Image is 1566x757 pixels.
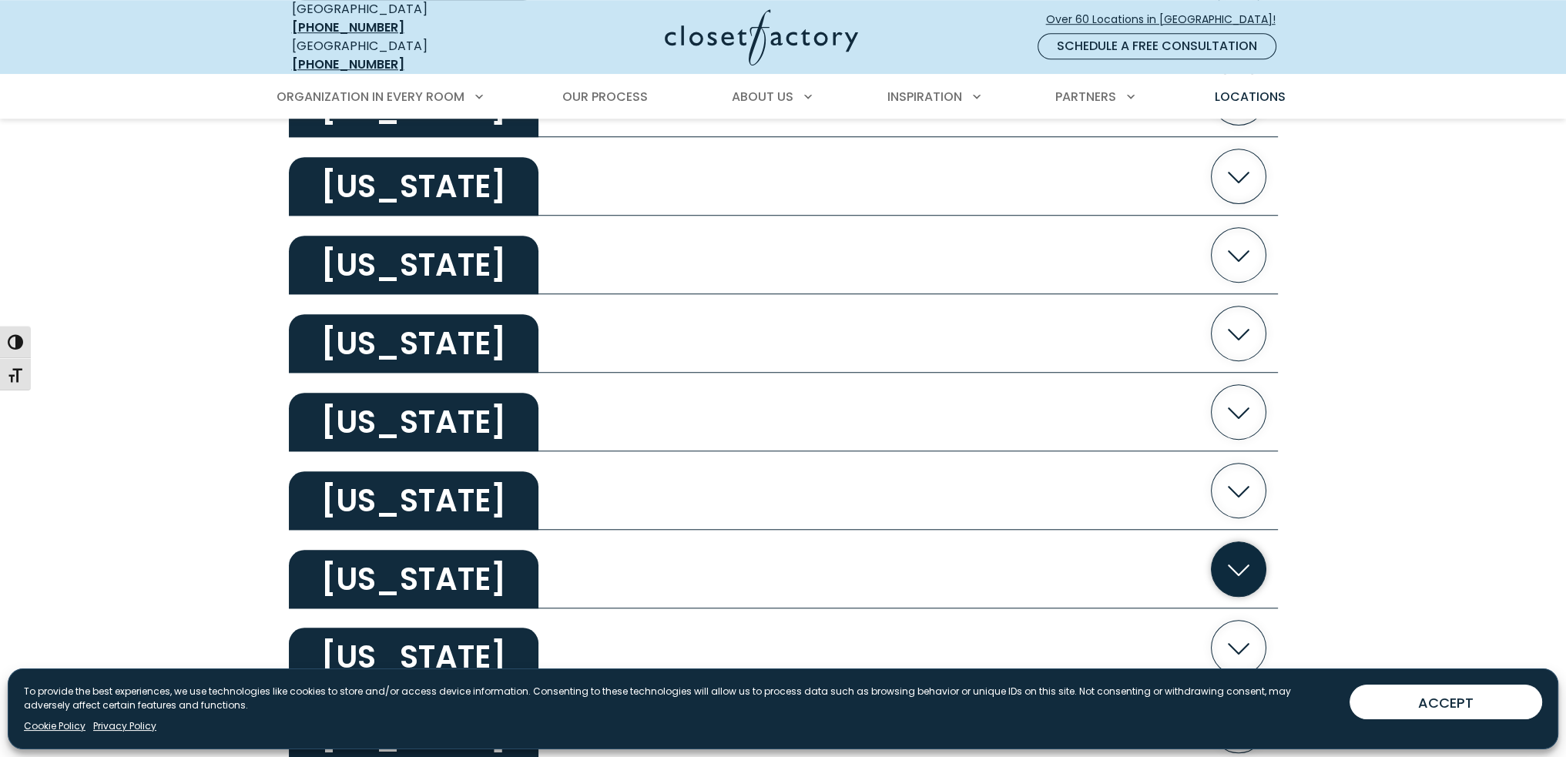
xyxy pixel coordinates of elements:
button: [US_STATE] [289,608,1278,687]
span: Our Process [562,88,648,106]
button: [US_STATE] [289,216,1278,294]
p: To provide the best experiences, we use technologies like cookies to store and/or access device i... [24,685,1337,712]
div: [GEOGRAPHIC_DATA] [292,37,515,74]
span: Organization in Every Room [277,88,464,106]
a: [PHONE_NUMBER] [292,18,404,36]
button: [US_STATE] [289,373,1278,451]
button: [US_STATE] [289,137,1278,216]
button: ACCEPT [1350,685,1542,719]
button: [US_STATE] [289,294,1278,373]
a: Cookie Policy [24,719,86,733]
button: [US_STATE] [289,530,1278,608]
span: Inspiration [887,88,962,106]
span: Locations [1214,88,1285,106]
h2: [US_STATE] [289,471,538,530]
span: About Us [732,88,793,106]
h2: [US_STATE] [289,393,538,451]
h2: [US_STATE] [289,550,538,608]
button: [US_STATE] [289,451,1278,530]
h2: [US_STATE] [289,236,538,294]
a: Over 60 Locations in [GEOGRAPHIC_DATA]! [1045,6,1289,33]
h2: [US_STATE] [289,157,538,216]
span: Over 60 Locations in [GEOGRAPHIC_DATA]! [1046,12,1288,28]
a: Schedule a Free Consultation [1038,33,1276,59]
span: Partners [1055,88,1116,106]
a: Privacy Policy [93,719,156,733]
img: Closet Factory Logo [665,9,858,65]
h2: [US_STATE] [289,628,538,686]
a: [PHONE_NUMBER] [292,55,404,73]
nav: Primary Menu [266,75,1301,119]
h2: [US_STATE] [289,314,538,373]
